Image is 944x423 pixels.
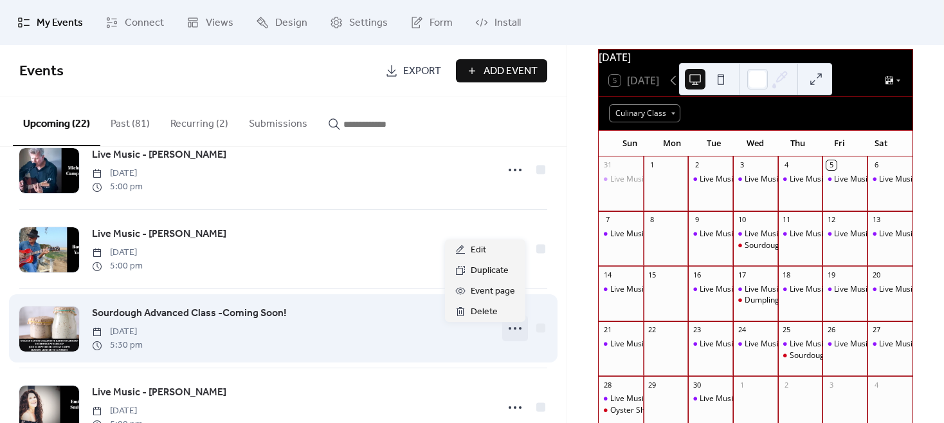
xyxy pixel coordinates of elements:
span: Install [495,15,521,31]
div: Live Music - [PERSON_NAME] [745,284,849,295]
span: Live Music - [PERSON_NAME] [92,385,226,400]
div: Live Music - Jon Ranger [867,339,912,350]
div: Live Music - [PERSON_NAME] Music [700,393,827,404]
div: Live Music - Jon Millsap Music [688,174,733,185]
a: Design [246,5,317,40]
div: Live Music - Rolf Gehrung [822,229,867,240]
div: Sat [860,131,902,156]
div: 8 [648,215,657,225]
div: Live Music - [PERSON_NAME] [834,284,938,295]
span: Settings [349,15,388,31]
span: [DATE] [92,325,143,339]
div: Live Music -Two Heavy Cats [599,339,644,350]
span: [DATE] [92,167,143,180]
button: Add Event [456,59,547,82]
div: 2 [692,160,702,170]
div: 14 [603,270,612,279]
div: Live Music - [PERSON_NAME] Music [700,174,827,185]
div: Live Music - [PERSON_NAME] Music [700,339,827,350]
span: 5:00 pm [92,180,143,194]
span: Live Music - [PERSON_NAME] [92,227,226,242]
div: Dumpling Making Class at [GEOGRAPHIC_DATA] [745,295,918,306]
span: Events [19,57,64,86]
div: Live Music - Blue Harmonix [610,284,707,295]
div: Live Music - Sam Rouissi [778,229,823,240]
div: Live Music - [PERSON_NAME] Music [700,284,827,295]
div: Sourdough Advanced Class -Coming Soon! [790,350,941,361]
a: Connect [96,5,174,40]
div: 27 [871,325,881,335]
div: Live Music - [PERSON_NAME] [790,339,894,350]
button: Recurring (2) [160,97,239,145]
div: Live Music - Jon Millsap Music [688,284,733,295]
div: Live Music - [PERSON_NAME] Music [700,229,827,240]
div: 20 [871,270,881,279]
div: 17 [737,270,747,279]
div: Sourdough Advanced Class -Coming Soon! [778,350,823,361]
div: Live Music - Jon Millsap Music [688,229,733,240]
div: Sun [609,131,651,156]
span: Views [206,15,233,31]
div: 30 [692,380,702,390]
div: 5 [826,160,836,170]
div: Live Music - Rowdy Yates [778,339,823,350]
div: Mon [651,131,693,156]
div: Live Music - Sam Rouissi [733,284,778,295]
div: 3 [826,380,836,390]
div: 24 [737,325,747,335]
div: Live Music - Jon Millsap Music [688,339,733,350]
div: 21 [603,325,612,335]
div: 4 [871,380,881,390]
div: 11 [782,215,792,225]
div: Live Music - Sue & Jordan [599,393,644,404]
div: Live Music - [PERSON_NAME] & [PERSON_NAME] [610,393,785,404]
span: Export [403,64,441,79]
div: Live Music - Two Heavy Cats [790,174,891,185]
div: 25 [782,325,792,335]
div: 16 [692,270,702,279]
span: Design [275,15,307,31]
div: 22 [648,325,657,335]
div: Live Music - Gary Wooten [733,229,778,240]
div: [DATE] [599,50,912,65]
div: Live Music - [PERSON_NAME] [834,229,938,240]
div: Live Music - [PERSON_NAME] [745,339,849,350]
div: 12 [826,215,836,225]
div: 2 [782,380,792,390]
a: Settings [320,5,397,40]
div: Live Music - [PERSON_NAME] [834,339,938,350]
span: Event page [471,284,515,299]
div: Wed [734,131,776,156]
span: My Events [37,15,83,31]
div: Live Music - Kielo Smith [599,229,644,240]
button: Upcoming (22) [13,97,100,146]
div: 18 [782,270,792,279]
div: Live Music - Jon Millsap Music [688,393,733,404]
span: Connect [125,15,164,31]
div: 29 [648,380,657,390]
span: Edit [471,243,486,258]
div: 1 [737,380,747,390]
div: Live Music - [PERSON_NAME] [745,174,849,185]
span: Form [430,15,453,31]
span: Duplicate [471,263,509,279]
div: Sourdough Starter Class [745,240,832,251]
a: Live Music - [PERSON_NAME] [92,147,226,164]
div: 9 [692,215,702,225]
span: Sourdough Advanced Class -Coming Soon! [92,306,287,321]
div: Live Music - Michael Campbell [733,339,778,350]
div: Live Music - Emily Smith [599,174,644,185]
div: 31 [603,160,612,170]
div: Live Music - [PERSON_NAME] [745,229,849,240]
a: Views [177,5,243,40]
a: Install [466,5,531,40]
div: Live Music - The Belmore's [867,174,912,185]
div: Fri [819,131,860,156]
div: Live Music - Joy Polloi [867,229,912,240]
div: Oyster Shucking Class [599,405,644,416]
span: 5:30 pm [92,339,143,352]
a: My Events [8,5,93,40]
div: 7 [603,215,612,225]
span: 5:00 pm [92,259,143,273]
